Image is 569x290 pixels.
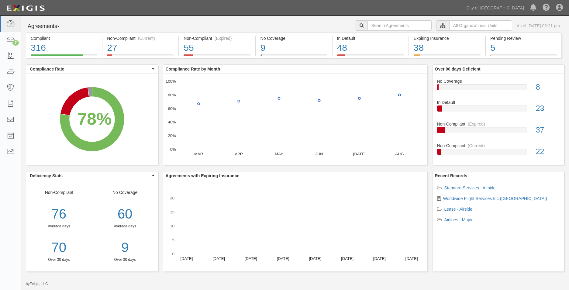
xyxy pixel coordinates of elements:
a: Non-Compliant(Expired)37 [437,121,560,143]
a: Airlines - Major [444,217,473,222]
text: [DATE] [277,256,289,261]
text: [DATE] [353,152,365,156]
span: Deficiency Stats [30,173,150,179]
text: 40% [168,120,176,124]
div: Over 30 days [97,257,153,262]
text: 0% [170,147,176,152]
button: Deficiency Stats [26,171,158,180]
text: 5 [172,238,174,242]
svg: A chart. [163,180,427,271]
div: In Default [433,99,564,105]
a: 70 [26,238,92,257]
div: 27 [107,41,174,54]
div: (Current) [138,35,155,41]
div: 60 [97,205,153,224]
div: 23 [531,103,564,114]
div: As of [DATE] 02:21 pm [517,23,560,29]
svg: A chart. [26,74,158,165]
i: Help Center - Complianz [543,4,550,12]
text: [DATE] [341,256,353,261]
text: APR [235,152,243,156]
a: Non-Compliant(Current)22 [437,143,560,160]
text: [DATE] [373,256,385,261]
a: Worldwide Flight Services Inc ([GEOGRAPHIC_DATA]) [443,196,547,201]
text: [DATE] [309,256,321,261]
a: Non-Compliant(Expired)55 [179,54,255,59]
text: AUG [395,152,404,156]
input: All Organizational Units [449,20,512,31]
text: 20% [168,133,176,138]
text: [DATE] [180,256,193,261]
div: 76 [26,205,92,224]
a: Standard Services - Airside [444,185,496,190]
text: 60% [168,106,176,111]
button: Agreements [26,20,71,33]
a: Exigis, LLC [30,282,48,286]
div: 316 [31,41,97,54]
a: City of [GEOGRAPHIC_DATA] [464,2,527,14]
svg: A chart. [163,74,427,165]
div: Pending Review [490,35,557,41]
b: Over 90 days Deficient [435,67,481,71]
div: Expiring Insurance [414,35,481,41]
div: Non-Compliant [433,143,564,149]
text: MAY [275,152,283,156]
div: 9 [260,41,327,54]
div: 8 [531,82,564,93]
a: Expiring Insurance38 [409,54,485,59]
text: 10 [170,224,174,228]
text: [DATE] [244,256,257,261]
text: 15 [170,210,174,214]
text: 0 [172,252,174,256]
div: 38 [414,41,481,54]
text: 80% [168,93,176,97]
div: Non-Compliant (Current) [107,35,174,41]
div: (Current) [468,143,485,149]
div: Non-Compliant [433,121,564,127]
div: (Expired) [215,35,232,41]
a: 9 [97,238,153,257]
div: 5 [490,41,557,54]
div: Average days [26,224,92,229]
div: No Coverage [433,78,564,84]
div: Non-Compliant (Expired) [184,35,250,41]
div: No Coverage [92,189,158,262]
a: Lease - Airside [444,207,473,212]
a: No Coverage8 [437,78,560,100]
small: by [26,281,48,287]
div: (Expired) [468,121,485,127]
div: Average days [97,224,153,229]
div: 78% [78,107,112,131]
a: Compliant316 [26,54,102,59]
div: Non-Compliant [26,189,92,262]
text: 20 [170,196,174,200]
img: logo-5460c22ac91f19d4615b14bd174203de0afe785f0fc80cf4dbbc73dc1793850b.png [5,3,47,14]
div: Over 30 days [26,257,92,262]
b: Agreements with Expiring Insurance [166,173,240,178]
a: No Coverage9 [256,54,332,59]
text: JUN [315,152,323,156]
text: [DATE] [405,256,418,261]
div: No Coverage [260,35,327,41]
div: In Default [337,35,404,41]
b: Recent Records [435,173,467,178]
div: 7 [12,40,19,46]
div: 48 [337,41,404,54]
a: Non-Compliant(Current)27 [102,54,178,59]
span: Compliance Rate [30,66,150,72]
a: In Default23 [437,99,560,121]
input: Search Agreements [367,20,432,31]
text: [DATE] [212,256,225,261]
text: 100% [166,79,176,84]
a: In Default48 [333,54,409,59]
a: Pending Review5 [486,54,562,59]
b: Compliance Rate by Month [166,67,220,71]
div: 37 [531,125,564,136]
div: Compliant [31,35,97,41]
div: 55 [184,41,250,54]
